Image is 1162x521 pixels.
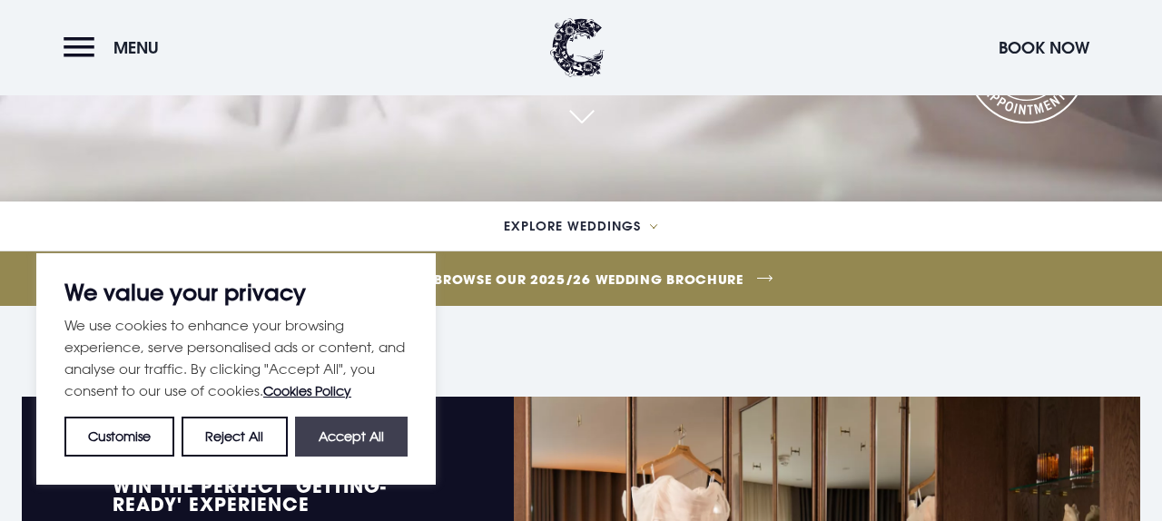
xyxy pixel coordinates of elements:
button: Menu [64,28,168,67]
div: We value your privacy [36,253,436,485]
button: Customise [64,417,174,457]
p: We value your privacy [64,281,408,303]
h5: WIN the perfect 'Getting-Ready' experience [113,477,423,513]
img: Clandeboye Lodge [550,18,605,77]
button: Accept All [295,417,408,457]
span: Menu [113,37,159,58]
a: Cookies Policy [263,383,351,398]
span: Explore Weddings [504,220,641,232]
p: We use cookies to enhance your browsing experience, serve personalised ads or content, and analys... [64,314,408,402]
button: Reject All [182,417,287,457]
button: Book Now [990,28,1098,67]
